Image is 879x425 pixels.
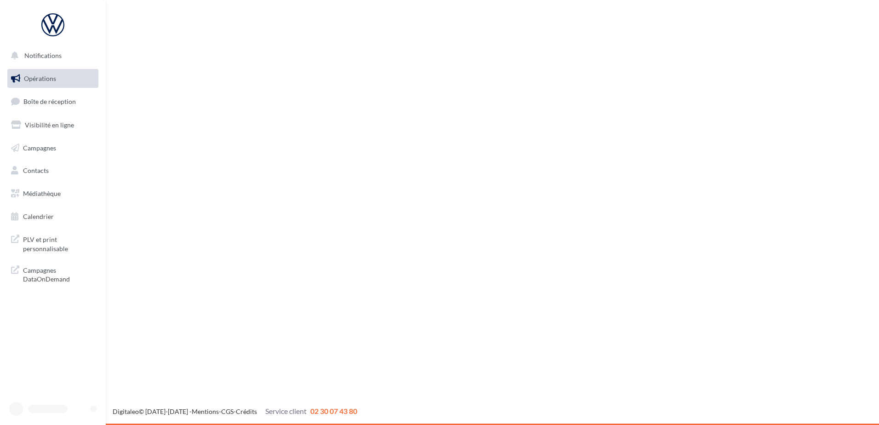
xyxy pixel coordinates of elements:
span: 02 30 07 43 80 [310,407,357,415]
span: Campagnes [23,144,56,151]
a: Visibilité en ligne [6,115,100,135]
span: Campagnes DataOnDemand [23,264,95,284]
a: Campagnes [6,138,100,158]
a: Médiathèque [6,184,100,203]
a: Digitaleo [113,408,139,415]
span: Boîte de réception [23,98,76,105]
span: Notifications [24,52,62,59]
a: Boîte de réception [6,92,100,111]
a: Mentions [192,408,219,415]
span: Opérations [24,75,56,82]
span: Contacts [23,167,49,174]
span: Service client [265,407,307,415]
span: Médiathèque [23,190,61,197]
button: Notifications [6,46,97,65]
a: Crédits [236,408,257,415]
a: PLV et print personnalisable [6,230,100,257]
a: Opérations [6,69,100,88]
a: CGS [221,408,234,415]
span: Visibilité en ligne [25,121,74,129]
a: Campagnes DataOnDemand [6,260,100,287]
a: Contacts [6,161,100,180]
a: Calendrier [6,207,100,226]
span: Calendrier [23,212,54,220]
span: © [DATE]-[DATE] - - - [113,408,357,415]
span: PLV et print personnalisable [23,233,95,253]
